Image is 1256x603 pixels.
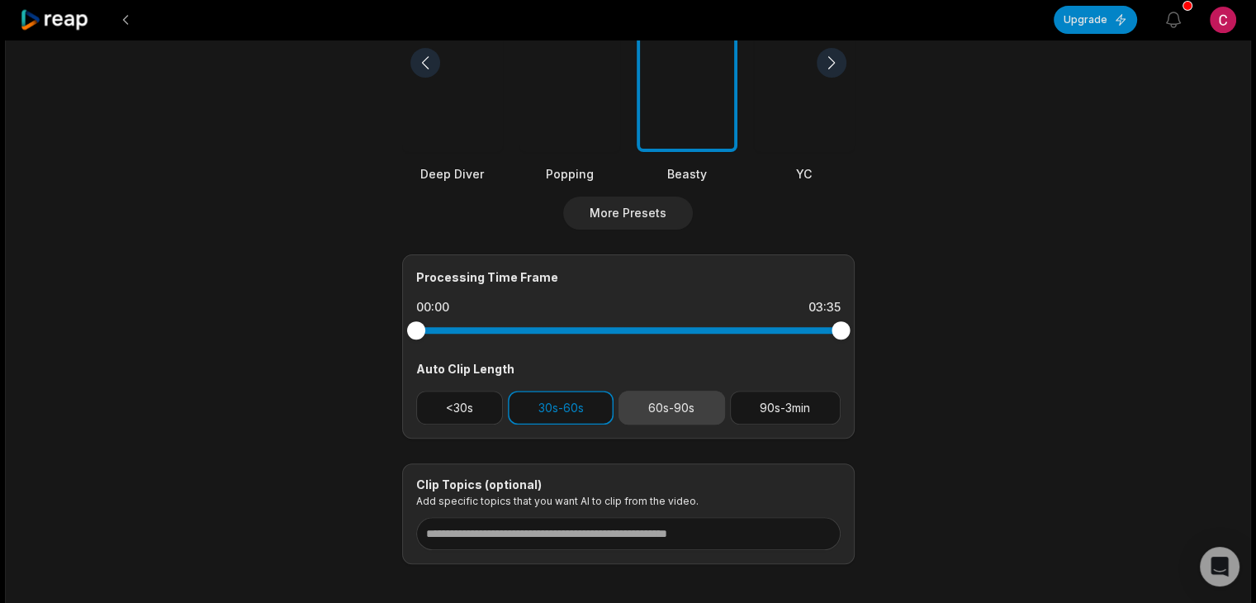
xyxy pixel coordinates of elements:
button: 90s-3min [730,391,841,425]
div: Processing Time Frame [416,268,841,286]
div: Beasty [637,165,737,183]
button: More Presets [563,197,693,230]
div: 00:00 [416,299,449,316]
div: YC [754,165,855,183]
button: 60s-90s [619,391,725,425]
div: Clip Topics (optional) [416,477,841,492]
div: Open Intercom Messenger [1200,547,1239,586]
div: Auto Clip Length [416,360,841,377]
div: Deep Diver [402,165,503,183]
p: Add specific topics that you want AI to clip from the video. [416,495,841,507]
div: Popping [519,165,620,183]
div: 03:35 [808,299,841,316]
button: <30s [416,391,504,425]
button: 30s-60s [508,391,614,425]
button: Upgrade [1054,6,1137,34]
